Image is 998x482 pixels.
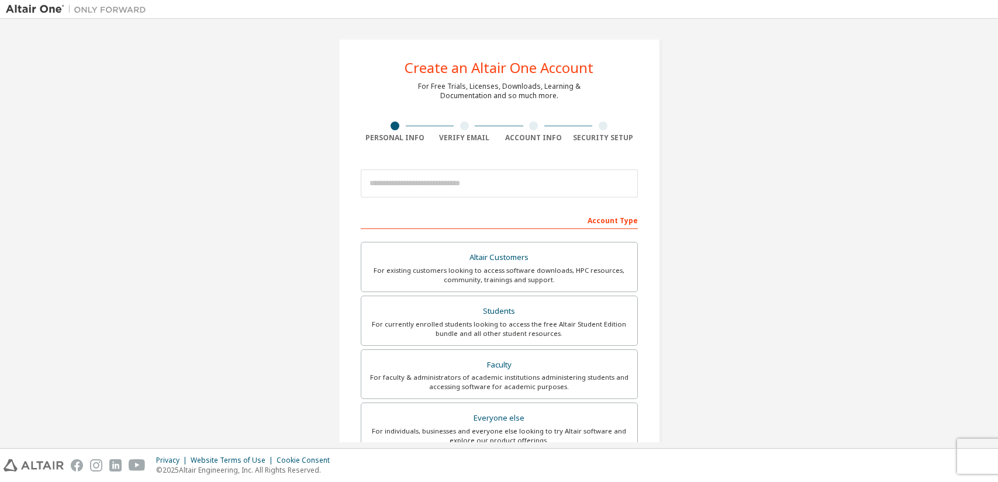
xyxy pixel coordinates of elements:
img: altair_logo.svg [4,459,64,471]
div: Account Type [361,210,638,229]
div: For faculty & administrators of academic institutions administering students and accessing softwa... [368,373,630,391]
img: facebook.svg [71,459,83,471]
div: Account Info [499,133,569,143]
img: Altair One [6,4,152,15]
div: Personal Info [361,133,430,143]
div: For Free Trials, Licenses, Downloads, Learning & Documentation and so much more. [418,82,581,100]
div: Security Setup [568,133,638,143]
div: Website Terms of Use [191,456,277,465]
div: Altair Customers [368,249,630,266]
img: instagram.svg [90,459,102,471]
div: For individuals, businesses and everyone else looking to try Altair software and explore our prod... [368,426,630,445]
div: Everyone else [368,410,630,426]
img: linkedin.svg [109,459,122,471]
div: Cookie Consent [277,456,337,465]
div: Verify Email [430,133,499,143]
p: © 2025 Altair Engineering, Inc. All Rights Reserved. [156,465,337,475]
div: Create an Altair One Account [405,61,593,75]
div: Faculty [368,357,630,373]
div: Privacy [156,456,191,465]
div: For currently enrolled students looking to access the free Altair Student Edition bundle and all ... [368,320,630,338]
div: For existing customers looking to access software downloads, HPC resources, community, trainings ... [368,266,630,285]
img: youtube.svg [129,459,146,471]
div: Students [368,303,630,320]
